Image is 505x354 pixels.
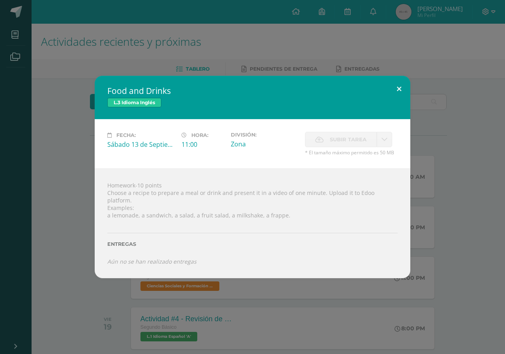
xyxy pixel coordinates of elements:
[95,169,410,278] div: Homework-10 points Choose a recipe to prepare a meal or drink and present it in a video of one mi...
[305,149,398,156] span: * El tamaño máximo permitido es 50 MB
[330,132,367,147] span: Subir tarea
[107,258,196,265] i: Aún no se han realizado entregas
[107,241,398,247] label: Entregas
[231,132,299,138] label: División:
[191,132,208,138] span: Hora:
[116,132,136,138] span: Fecha:
[388,76,410,103] button: Close (Esc)
[305,132,377,147] label: La fecha de entrega ha expirado
[107,98,161,107] span: L.3 Idioma Inglés
[107,85,398,96] h2: Food and Drinks
[181,140,224,149] div: 11:00
[107,140,175,149] div: Sábado 13 de Septiembre
[377,132,392,147] a: La fecha de entrega ha expirado
[231,140,299,148] div: Zona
